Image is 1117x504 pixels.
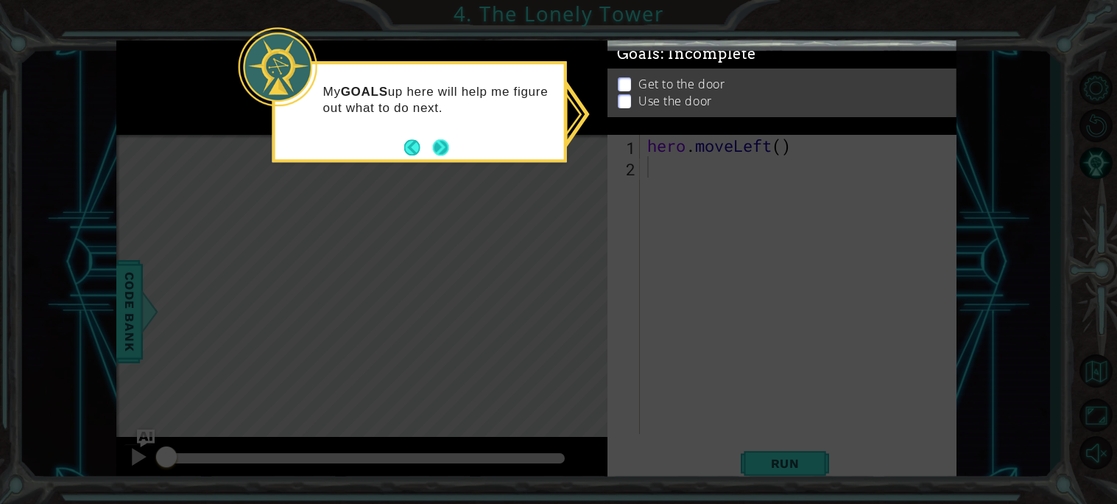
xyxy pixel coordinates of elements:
button: Back [404,139,433,155]
span: : Incomplete [660,45,755,63]
button: Next [433,139,449,155]
strong: GOALS [341,85,388,99]
p: Use the door [638,93,712,109]
p: My up here will help me figure out what to do next. [323,84,554,116]
p: Get to the door [638,76,725,92]
span: Goals [617,45,756,63]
